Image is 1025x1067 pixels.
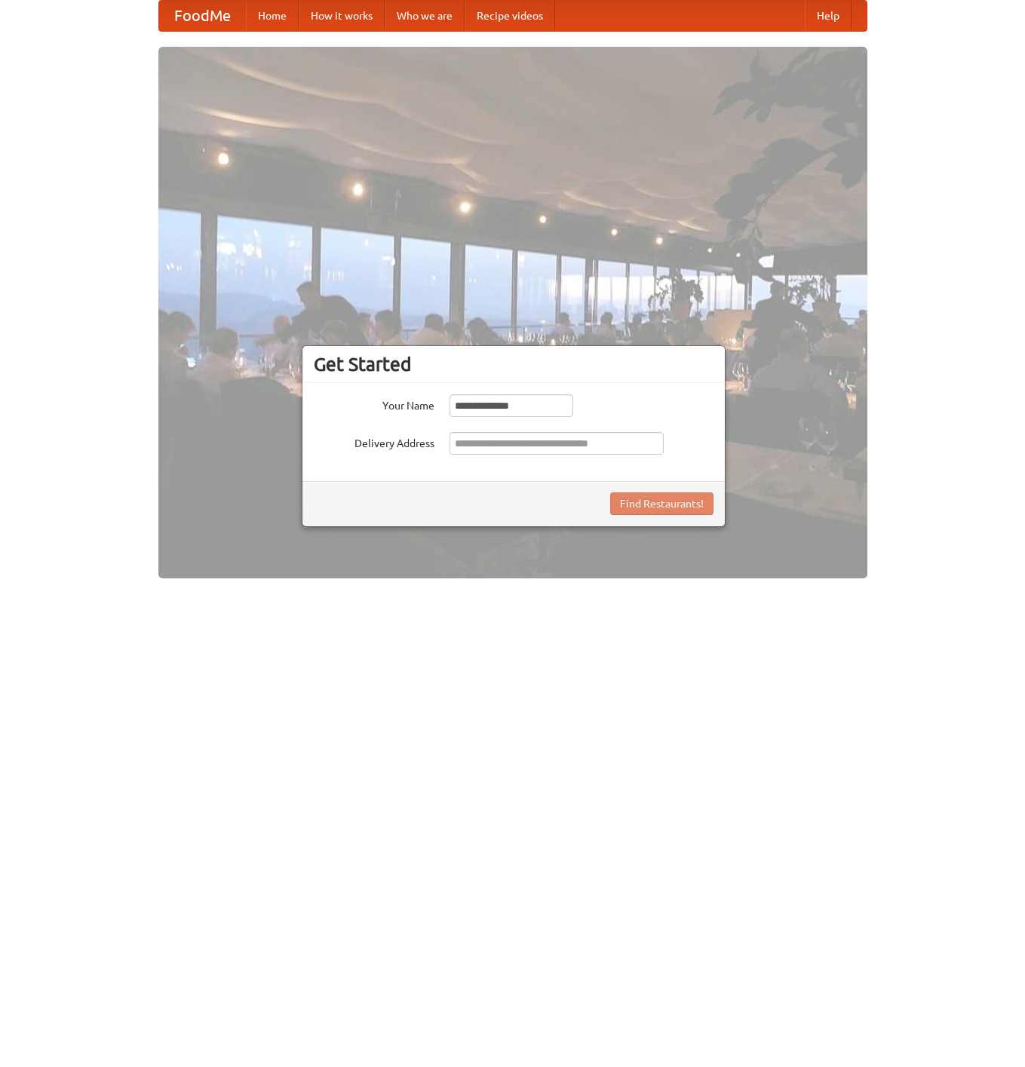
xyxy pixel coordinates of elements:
[385,1,465,31] a: Who we are
[805,1,852,31] a: Help
[314,432,434,451] label: Delivery Address
[246,1,299,31] a: Home
[465,1,555,31] a: Recipe videos
[314,353,714,376] h3: Get Started
[610,492,714,515] button: Find Restaurants!
[314,394,434,413] label: Your Name
[299,1,385,31] a: How it works
[159,1,246,31] a: FoodMe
